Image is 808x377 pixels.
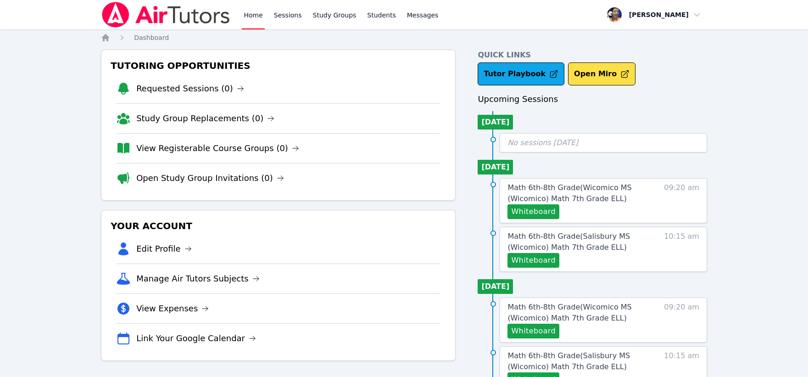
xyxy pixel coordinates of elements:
[407,11,439,20] span: Messages
[507,138,578,147] span: No sessions [DATE]
[507,253,559,268] button: Whiteboard
[507,231,651,253] a: Math 6th-8th Grade(Salisbury MS (Wicomico) Math 7th Grade ELL)
[507,303,631,322] span: Math 6th-8th Grade ( Wicomico MS (Wicomico) Math 7th Grade ELL )
[568,62,635,85] button: Open Miro
[507,324,559,338] button: Whiteboard
[507,232,630,252] span: Math 6th-8th Grade ( Salisbury MS (Wicomico) Math 7th Grade ELL )
[507,182,651,204] a: Math 6th-8th Grade(Wicomico MS (Wicomico) Math 7th Grade ELL)
[478,115,513,129] li: [DATE]
[134,33,169,42] a: Dashboard
[136,332,256,345] a: Link Your Google Calendar
[101,33,707,42] nav: Breadcrumb
[478,279,513,294] li: [DATE]
[664,182,699,219] span: 09:20 am
[478,62,564,85] a: Tutor Playbook
[109,218,448,234] h3: Your Account
[664,302,699,338] span: 09:20 am
[136,82,244,95] a: Requested Sessions (0)
[136,302,209,315] a: View Expenses
[478,50,707,61] h4: Quick Links
[507,351,630,371] span: Math 6th-8th Grade ( Salisbury MS (Wicomico) Math 7th Grade ELL )
[136,242,192,255] a: Edit Profile
[478,160,513,174] li: [DATE]
[136,272,260,285] a: Manage Air Tutors Subjects
[136,142,299,155] a: View Registerable Course Groups (0)
[109,57,448,74] h3: Tutoring Opportunities
[507,302,651,324] a: Math 6th-8th Grade(Wicomico MS (Wicomico) Math 7th Grade ELL)
[136,112,274,125] a: Study Group Replacements (0)
[478,93,707,106] h3: Upcoming Sessions
[507,183,631,203] span: Math 6th-8th Grade ( Wicomico MS (Wicomico) Math 7th Grade ELL )
[507,204,559,219] button: Whiteboard
[136,172,284,185] a: Open Study Group Invitations (0)
[507,350,651,372] a: Math 6th-8th Grade(Salisbury MS (Wicomico) Math 7th Grade ELL)
[101,2,231,28] img: Air Tutors
[134,34,169,41] span: Dashboard
[664,231,699,268] span: 10:15 am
